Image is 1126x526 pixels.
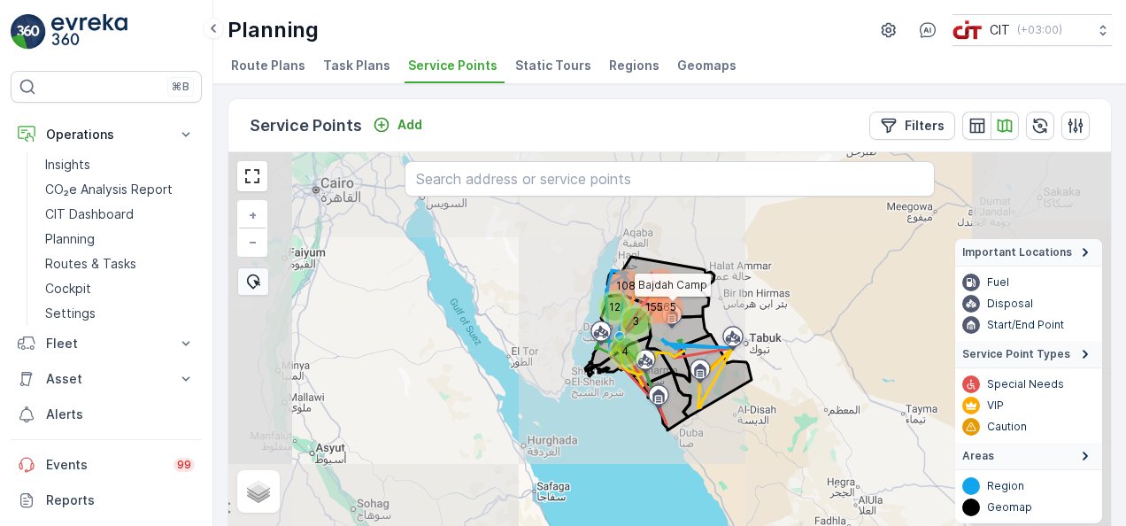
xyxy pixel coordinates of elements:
div: 12 [601,294,612,305]
p: Disposal [987,297,1033,311]
div: 155 [641,294,652,305]
button: Add [366,114,429,135]
a: Alerts [11,397,202,432]
p: ( +03:00 ) [1017,23,1062,37]
p: VIP [987,398,1004,413]
button: Operations [11,117,202,152]
p: Insights [45,156,90,174]
p: CIT [990,21,1010,39]
button: Filters [869,112,955,140]
p: Reports [46,491,195,509]
p: Alerts [46,406,195,423]
div: 366 [647,272,658,282]
div: 108 [613,273,639,299]
div: Bulk Select [237,267,269,296]
div: 3 [622,308,649,335]
summary: Important Locations [955,239,1102,267]
a: CO₂e Analysis Report [38,177,202,202]
span: Route Plans [231,57,305,74]
span: Important Locations [962,245,1072,259]
p: Cockpit [45,280,91,298]
input: Search address or service points [405,161,934,197]
div: 4 [612,338,638,365]
span: − [249,234,258,249]
div: 155 [641,294,667,321]
p: Region [987,479,1024,493]
p: Special Needs [987,377,1064,391]
p: Fleet [46,335,166,352]
span: + [249,207,257,222]
a: Zoom In [239,202,266,228]
a: Events99 [11,447,202,483]
p: Planning [45,230,95,248]
p: Filters [905,117,945,135]
button: Asset [11,361,202,397]
button: Fleet [11,326,202,361]
summary: Service Point Types [955,341,1102,368]
img: logo [11,14,46,50]
span: Task Plans [323,57,390,74]
p: Planning [228,16,319,44]
p: Operations [46,126,166,143]
a: Cockpit [38,276,202,301]
p: Caution [987,420,1027,434]
a: Insights [38,152,202,177]
p: Settings [45,305,96,322]
a: Settings [38,301,202,326]
img: cit-logo_pOk6rL0.png [952,20,983,40]
div: 366 [647,272,674,298]
a: Planning [38,227,202,251]
div: 265 [653,294,680,321]
span: Service Point Types [962,347,1070,361]
span: Static Tours [515,57,591,74]
a: Routes & Tasks [38,251,202,276]
img: logo_light-DOdMpM7g.png [51,14,127,50]
div: 4 [612,338,622,349]
p: ⌘B [172,80,189,94]
p: Events [46,456,163,474]
span: Areas [962,449,994,463]
span: Geomaps [677,57,737,74]
button: CIT(+03:00) [952,14,1112,46]
span: Service Points [408,57,497,74]
a: Zoom Out [239,228,266,255]
p: Service Points [250,113,362,138]
p: Geomap [987,500,1032,514]
p: Add [397,116,422,134]
div: 108 [613,273,623,283]
p: Start/End Point [987,318,1064,332]
div: 12 [601,294,628,321]
p: Routes & Tasks [45,255,136,273]
span: Regions [609,57,659,74]
a: Reports [11,483,202,518]
p: CO₂e Analysis Report [45,181,173,198]
p: CIT Dashboard [45,205,134,223]
div: 265 [653,294,664,305]
p: Asset [46,370,166,388]
a: CIT Dashboard [38,202,202,227]
a: View Fullscreen [239,163,266,190]
a: Layers [239,472,278,511]
p: Fuel [987,275,1009,290]
div: 3 [622,308,633,319]
p: 99 [176,457,192,473]
summary: Areas [955,443,1102,470]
